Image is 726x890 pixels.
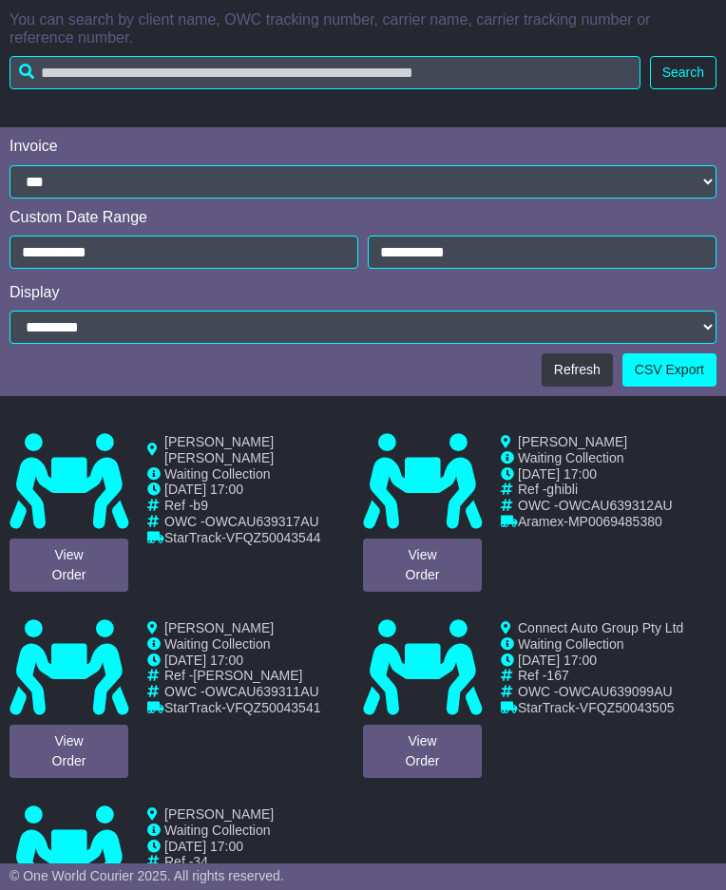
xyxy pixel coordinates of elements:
td: Ref - [518,668,683,684]
span: Waiting Collection [164,823,271,838]
td: - [518,514,673,530]
span: [DATE] 17:00 [518,466,597,482]
td: - [164,700,320,716]
span: Waiting Collection [518,636,624,652]
p: You can search by client name, OWC tracking number, carrier name, carrier tracking number or refe... [10,10,716,47]
span: StarTrack [164,700,221,715]
a: ViewOrder [10,725,128,778]
div: Invoice [10,137,716,155]
div: Custom Date Range [10,208,716,226]
td: - [164,530,363,546]
button: Refresh [542,353,613,387]
span: [PERSON_NAME] [PERSON_NAME] [164,434,274,465]
td: OWC - [518,498,673,514]
td: OWC - [518,684,683,700]
span: ghibli [546,482,578,497]
span: OWCAU639311AU [205,684,319,699]
span: Waiting Collection [518,450,624,465]
span: Waiting Collection [164,636,271,652]
a: ViewOrder [363,725,482,778]
span: MP0069485380 [568,514,662,529]
span: [DATE] 17:00 [164,653,243,668]
td: OWC - [164,514,363,530]
span: Aramex [518,514,564,529]
span: Waiting Collection [164,466,271,482]
span: [DATE] 17:00 [164,482,243,497]
a: ViewOrder [10,539,128,592]
span: [PERSON_NAME] [164,806,274,822]
td: Ref - [518,482,673,498]
span: VFQZ50043505 [580,700,675,715]
td: OWC - [164,684,320,700]
td: - [518,700,683,716]
span: [PERSON_NAME] [164,620,274,635]
span: [PERSON_NAME] [193,668,302,683]
span: [DATE] 17:00 [518,653,597,668]
span: VFQZ50043541 [226,700,321,715]
span: [PERSON_NAME] [518,434,627,449]
span: b9 [193,498,208,513]
span: [DATE] 17:00 [164,839,243,854]
button: Search [650,56,716,89]
span: 167 [546,668,568,683]
span: OWCAU639317AU [205,514,319,529]
a: ViewOrder [363,539,482,592]
td: Ref - [164,854,320,870]
td: Ref - [164,668,320,684]
span: Connect Auto Group Pty Ltd [518,620,683,635]
span: © One World Courier 2025. All rights reserved. [10,868,284,883]
div: Display [10,283,716,301]
a: CSV Export [622,353,716,387]
span: OWCAU639099AU [559,684,673,699]
span: StarTrack [164,530,221,545]
span: 34 [193,854,208,869]
span: VFQZ50043544 [226,530,321,545]
td: Ref - [164,498,363,514]
span: OWCAU639312AU [559,498,673,513]
span: StarTrack [518,700,575,715]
